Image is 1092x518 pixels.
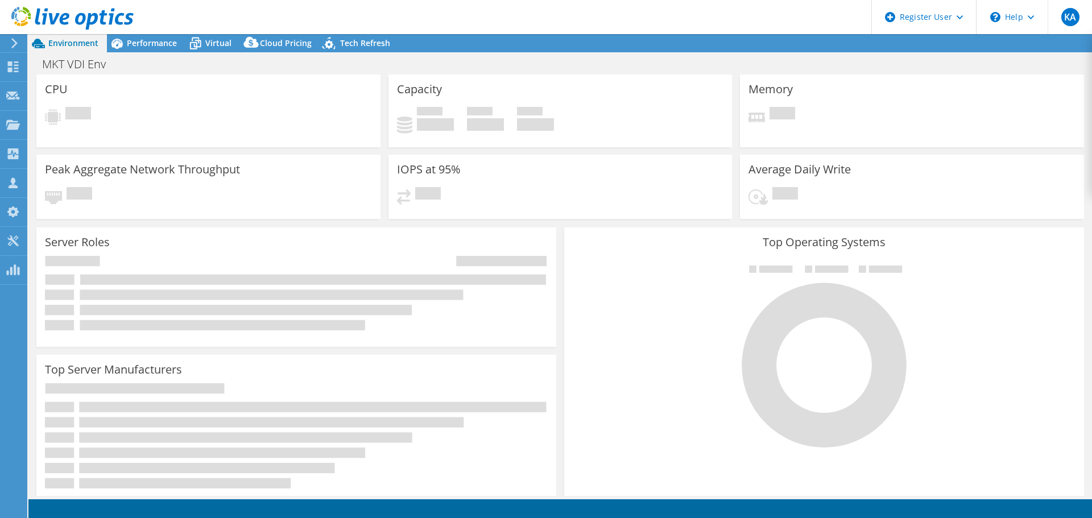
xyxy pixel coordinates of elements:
h3: Server Roles [45,236,110,248]
svg: \n [990,12,1000,22]
h3: Capacity [397,83,442,96]
span: Performance [127,38,177,48]
span: Environment [48,38,98,48]
span: Pending [65,107,91,122]
span: Pending [772,187,798,202]
span: Used [417,107,442,118]
span: Cloud Pricing [260,38,312,48]
span: Pending [770,107,795,122]
h3: Average Daily Write [748,163,851,176]
h1: MKT VDI Env [37,58,123,71]
h4: 0 GiB [467,118,504,131]
h3: CPU [45,83,68,96]
span: Pending [415,187,441,202]
span: Pending [67,187,92,202]
span: KA [1061,8,1079,26]
span: Virtual [205,38,231,48]
h3: Peak Aggregate Network Throughput [45,163,240,176]
span: Tech Refresh [340,38,390,48]
span: Free [467,107,493,118]
h4: 0 GiB [417,118,454,131]
h3: IOPS at 95% [397,163,461,176]
h3: Top Server Manufacturers [45,363,182,376]
h3: Memory [748,83,793,96]
span: Total [517,107,543,118]
h4: 0 GiB [517,118,554,131]
h3: Top Operating Systems [573,236,1076,248]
